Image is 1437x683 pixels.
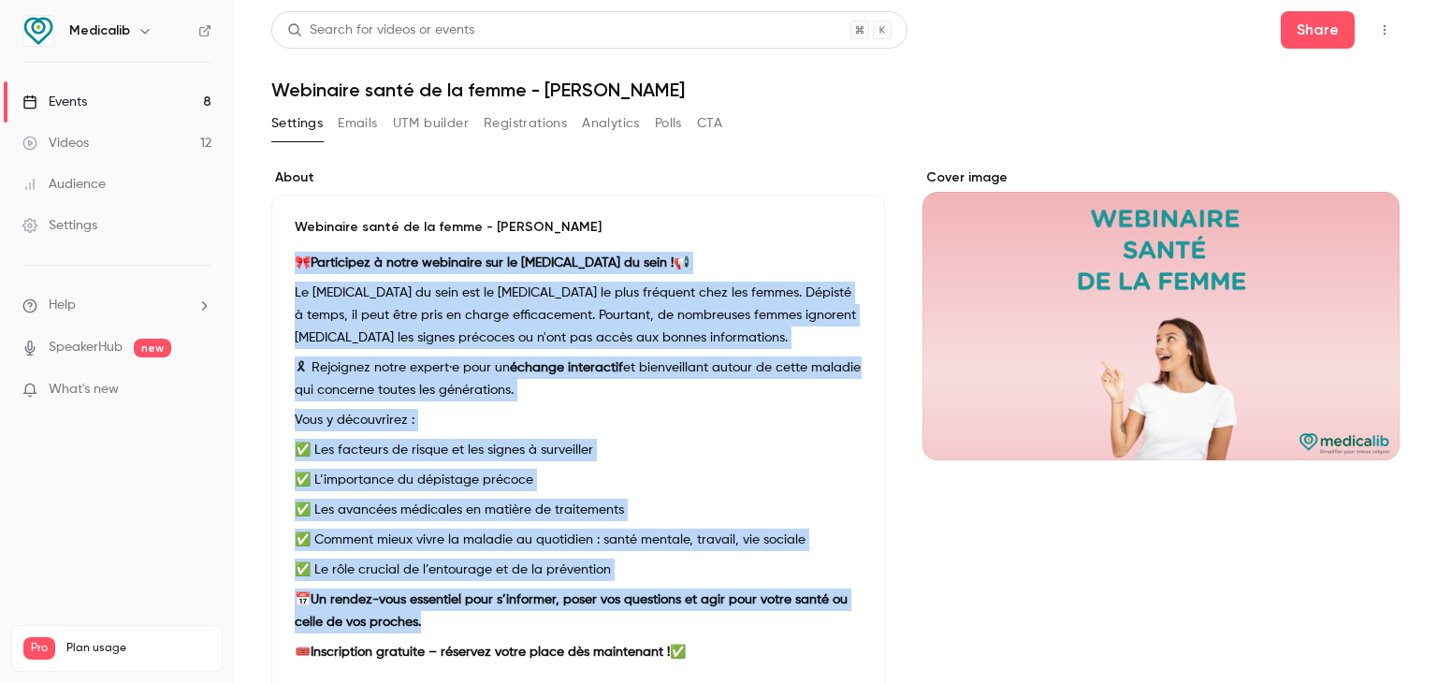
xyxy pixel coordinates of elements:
label: About [271,168,885,187]
strong: Un rendez-vous essentiel pour s’informer, poser vos questions et agir pour votre santé ou celle d... [295,593,848,629]
button: Polls [655,109,682,138]
span: new [134,339,171,357]
p: ✅ Le rôle crucial de l’entourage et de la prévention [295,559,862,581]
div: Videos [22,134,89,153]
div: Audience [22,175,106,194]
p: ✅ Les facteurs de risque et les signes à surveiller [295,439,862,461]
strong: Inscription gratuite – réservez votre place dès maintenant ! [311,646,670,659]
button: CTA [697,109,722,138]
label: Cover image [922,168,1400,187]
p: Le [MEDICAL_DATA] du sein est le [MEDICAL_DATA] le plus fréquent chez les femmes. Dépisté à temps... [295,282,862,349]
li: help-dropdown-opener [22,296,211,315]
p: 🎗 Rejoignez notre expert·e pour un et bienveillant autour de cette maladie qui concerne toutes le... [295,356,862,401]
p: 📅 [295,589,862,633]
span: Plan usage [66,641,210,656]
div: Settings [22,216,97,235]
p: Webinaire santé de la femme - [PERSON_NAME] [295,218,862,237]
button: Registrations [484,109,567,138]
button: UTM builder [393,109,469,138]
iframe: Noticeable Trigger [189,382,211,399]
div: Search for videos or events [287,21,474,40]
p: 🎟️ ✅ [295,641,862,663]
p: 🎀 📢 [295,252,862,274]
p: ✅ Comment mieux vivre la maladie au quotidien : santé mentale, travail, vie sociale [295,529,862,551]
h1: Webinaire santé de la femme - [PERSON_NAME] [271,79,1400,101]
span: Pro [23,637,55,660]
a: SpeakerHub [49,338,123,357]
p: ✅ L’importance du dépistage précoce [295,469,862,491]
p: Vous y découvrirez : [295,409,862,431]
button: Emails [338,109,377,138]
button: Share [1281,11,1355,49]
img: Medicalib [23,16,53,46]
div: Events [22,93,87,111]
button: Settings [271,109,323,138]
button: Analytics [582,109,640,138]
p: ✅ Les avancées médicales en matière de traitements [295,499,862,521]
strong: Participez à notre webinaire sur le [MEDICAL_DATA] du sein ! [311,256,674,269]
section: Cover image [922,168,1400,460]
strong: échange interactif [510,361,623,374]
span: Help [49,296,76,315]
span: What's new [49,380,119,400]
h6: Medicalib [69,22,130,40]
